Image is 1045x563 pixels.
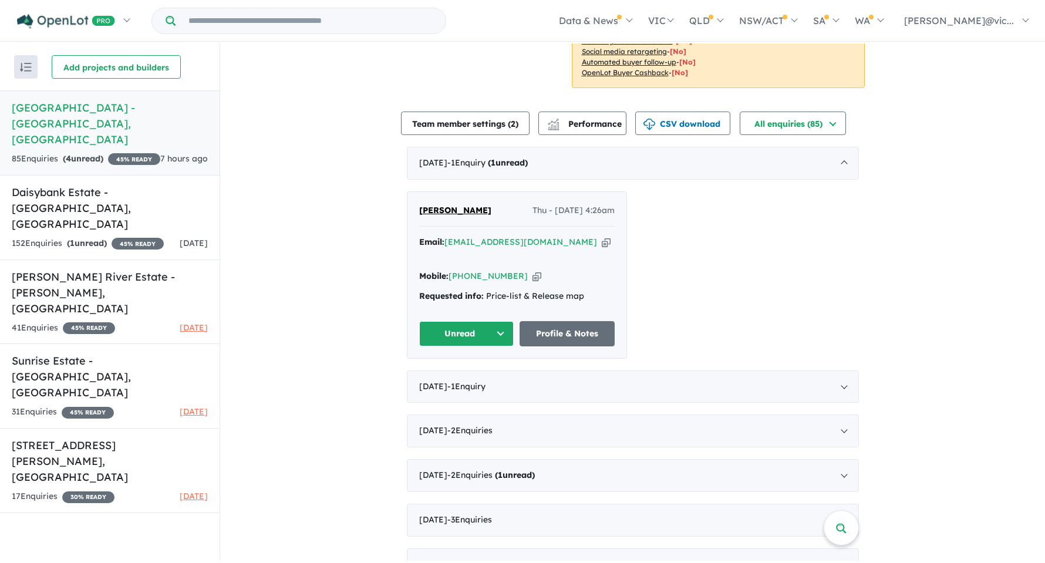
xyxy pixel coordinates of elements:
[532,204,615,218] span: Thu - [DATE] 4:26am
[419,291,484,301] strong: Requested info:
[70,238,75,248] span: 1
[511,119,515,129] span: 2
[12,269,208,316] h5: [PERSON_NAME] River Estate - [PERSON_NAME] , [GEOGRAPHIC_DATA]
[491,157,495,168] span: 1
[419,289,615,304] div: Price-list & Release map
[62,491,114,503] span: 30 % READY
[447,381,486,392] span: - 1 Enquir y
[495,470,535,480] strong: ( unread)
[20,63,32,72] img: sort.svg
[676,36,692,45] span: [No]
[904,15,1014,26] span: [PERSON_NAME]@vic...
[12,321,115,335] div: 41 Enquir ies
[12,405,114,419] div: 31 Enquir ies
[12,490,114,504] div: 17 Enquir ies
[670,47,686,56] span: [No]
[63,322,115,334] span: 45 % READY
[160,153,208,164] span: 7 hours ago
[548,122,559,130] img: bar-chart.svg
[419,204,491,218] a: [PERSON_NAME]
[12,100,208,147] h5: [GEOGRAPHIC_DATA] - [GEOGRAPHIC_DATA] , [GEOGRAPHIC_DATA]
[52,55,181,79] button: Add projects and builders
[407,147,859,180] div: [DATE]
[419,205,491,215] span: [PERSON_NAME]
[180,238,208,248] span: [DATE]
[520,321,615,346] a: Profile & Notes
[740,112,846,135] button: All enquiries (85)
[17,14,115,29] img: Openlot PRO Logo White
[635,112,730,135] button: CSV download
[643,119,655,130] img: download icon
[447,514,492,525] span: - 3 Enquir ies
[447,425,493,436] span: - 2 Enquir ies
[63,153,103,164] strong: ( unread)
[66,153,71,164] span: 4
[180,406,208,417] span: [DATE]
[419,271,449,281] strong: Mobile:
[548,119,558,125] img: line-chart.svg
[447,157,528,168] span: - 1 Enquir y
[447,470,535,480] span: - 2 Enquir ies
[532,270,541,282] button: Copy
[401,112,530,135] button: Team member settings (2)
[582,36,673,45] u: Geo-targeted email & SMS
[679,58,696,66] span: [No]
[672,68,688,77] span: [No]
[180,491,208,501] span: [DATE]
[488,157,528,168] strong: ( unread)
[498,470,503,480] span: 1
[582,58,676,66] u: Automated buyer follow-up
[180,322,208,333] span: [DATE]
[108,153,160,165] span: 45 % READY
[582,47,667,56] u: Social media retargeting
[444,237,597,247] a: [EMAIL_ADDRESS][DOMAIN_NAME]
[12,353,208,400] h5: Sunrise Estate - [GEOGRAPHIC_DATA] , [GEOGRAPHIC_DATA]
[602,236,611,248] button: Copy
[407,414,859,447] div: [DATE]
[178,8,443,33] input: Try estate name, suburb, builder or developer
[449,271,528,281] a: [PHONE_NUMBER]
[407,459,859,492] div: [DATE]
[550,119,622,129] span: Performance
[419,237,444,247] strong: Email:
[407,370,859,403] div: [DATE]
[67,238,107,248] strong: ( unread)
[407,504,859,537] div: [DATE]
[538,112,626,135] button: Performance
[12,237,164,251] div: 152 Enquir ies
[582,68,669,77] u: OpenLot Buyer Cashback
[419,321,514,346] button: Unread
[12,152,160,166] div: 85 Enquir ies
[12,437,208,485] h5: [STREET_ADDRESS][PERSON_NAME] , [GEOGRAPHIC_DATA]
[12,184,208,232] h5: Daisybank Estate - [GEOGRAPHIC_DATA] , [GEOGRAPHIC_DATA]
[112,238,164,250] span: 45 % READY
[62,407,114,419] span: 45 % READY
